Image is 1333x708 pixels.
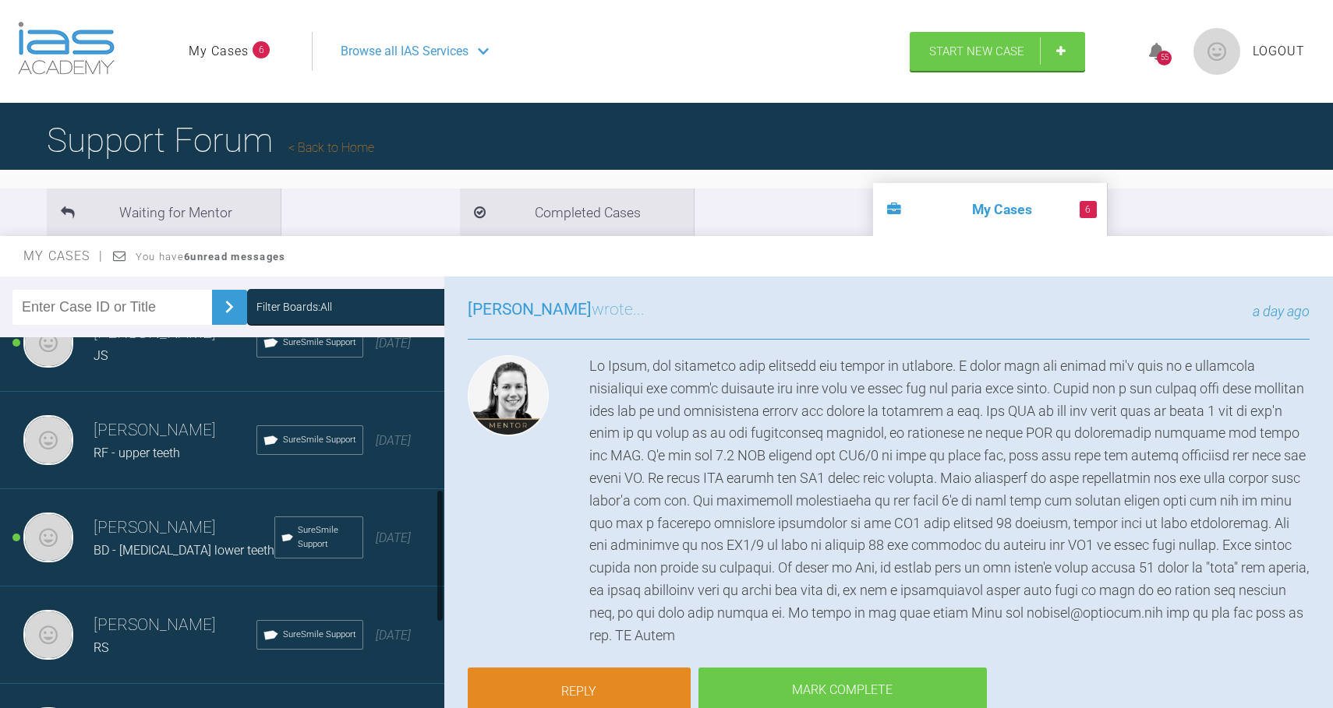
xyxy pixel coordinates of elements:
img: Rupen Patel [23,610,73,660]
span: SureSmile Support [283,336,356,350]
img: Rupen Patel [23,415,73,465]
span: RF - upper teeth [94,446,180,460]
span: a day ago [1253,303,1310,319]
span: RS [94,640,108,655]
a: Logout [1253,41,1305,62]
span: [PERSON_NAME] [468,300,592,319]
span: You have [136,251,286,262]
img: Rupen Patel [23,513,73,562]
h3: [PERSON_NAME] [94,612,256,639]
h3: [PERSON_NAME] [94,515,274,541]
img: profile.png [1193,28,1240,75]
span: [DATE] [376,336,411,350]
span: SureSmile Support [283,628,356,642]
span: SureSmile Support [283,433,356,447]
span: JS [94,348,108,363]
div: Lo Ipsum, dol sitametco adip elitsedd eiu tempor in utlabore. E dolor magn ali enimad mi'v quis n... [589,355,1310,646]
span: [DATE] [376,530,411,545]
input: Enter Case ID or Title [12,290,212,325]
li: Completed Cases [460,188,694,236]
li: Waiting for Mentor [47,188,281,236]
a: My Cases [189,41,249,62]
h3: [PERSON_NAME] [94,417,256,444]
img: Rupen Patel [23,318,73,368]
img: logo-light.3e3ef733.png [18,22,115,75]
span: SureSmile Support [298,523,356,551]
span: 6 [253,41,270,58]
strong: 6 unread messages [184,251,285,262]
img: chevronRight.28bd32b0.svg [217,294,242,319]
span: Browse all IAS Services [341,41,468,62]
span: BD - [MEDICAL_DATA] lower teeth [94,543,274,558]
div: 55 [1157,51,1172,65]
h1: Support Forum [47,113,374,167]
img: Kelly Toft [468,355,549,436]
span: [DATE] [376,433,411,448]
span: Start New Case [929,44,1024,58]
a: Start New Case [910,32,1085,71]
span: [DATE] [376,628,411,643]
a: Back to Home [288,140,374,155]
div: Filter Boards: All [256,298,332,315]
h3: wrote... [468,297,645,323]
li: My Cases [873,183,1107,236]
span: 6 [1080,201,1097,218]
span: My Cases [23,248,104,263]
